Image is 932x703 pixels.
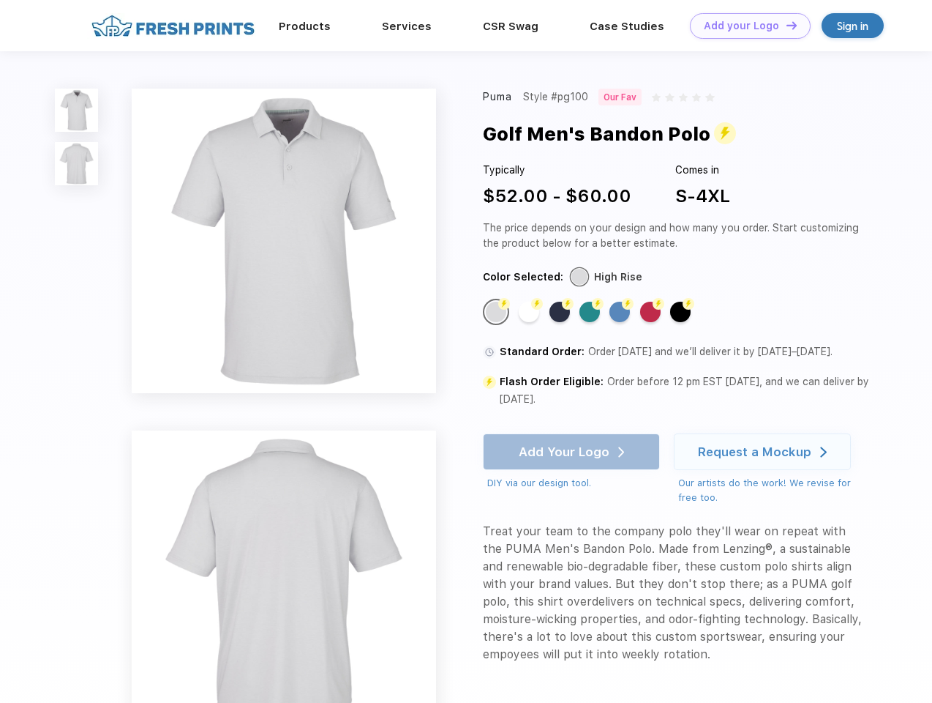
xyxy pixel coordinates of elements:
[487,476,660,491] div: DIY via our design tool.
[500,376,869,405] span: Order before 12 pm EST [DATE], and we can deliver by [DATE].
[483,120,736,149] div: Golf Men's Bandon Polo
[704,20,779,32] div: Add your Logo
[675,163,730,178] div: Comes in
[594,269,642,285] div: High Rise
[692,93,701,102] img: gray_star.svg
[483,163,631,178] div: Typically
[683,298,694,310] img: flash color
[598,89,642,105] div: Our Fav
[483,269,563,285] div: Color Selected:
[55,89,98,132] img: func=resize&h=100
[483,183,631,209] div: $52.00 - $60.00
[498,298,510,310] img: flash color
[486,302,506,322] div: High Rise
[483,220,865,251] div: The price depends on your design and how many you order. Start customizing the product below for ...
[714,122,736,144] img: flash_active_toggle.svg
[679,93,688,102] img: gray_star.svg
[822,13,884,38] a: Sign in
[500,376,604,387] span: Flash Order Eligible:
[652,93,661,102] img: gray_star.svg
[820,447,827,458] img: white arrow
[523,89,588,105] div: Style #pg100
[55,142,98,185] img: func=resize&h=100
[786,21,797,29] img: DT
[483,523,865,663] div: Treat your team to the company polo they'll wear on repeat with the PUMA Men's Bandon Polo. Made ...
[665,93,674,102] img: gray_star.svg
[837,18,868,34] div: Sign in
[483,376,496,389] img: standard order
[609,302,630,322] div: Lake Blue
[678,476,865,505] div: Our artists do the work! We revise for free too.
[698,445,811,459] div: Request a Mockup
[483,346,496,359] img: standard order
[132,89,436,393] img: func=resize&h=640
[640,302,661,322] div: Ski Patrol
[549,302,570,322] div: Navy Blazer
[531,298,543,310] img: flash color
[483,89,513,105] div: Puma
[87,13,259,39] img: fo%20logo%202.webp
[622,298,634,310] img: flash color
[653,298,664,310] img: flash color
[279,20,331,33] a: Products
[675,183,730,209] div: S-4XL
[705,93,714,102] img: gray_star.svg
[519,302,539,322] div: Bright White
[592,298,604,310] img: flash color
[500,346,585,357] span: Standard Order:
[579,302,600,322] div: Green Lagoon
[588,346,833,357] span: Order [DATE] and we’ll deliver it by [DATE]–[DATE].
[670,302,691,322] div: Puma Black
[562,298,574,310] img: flash color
